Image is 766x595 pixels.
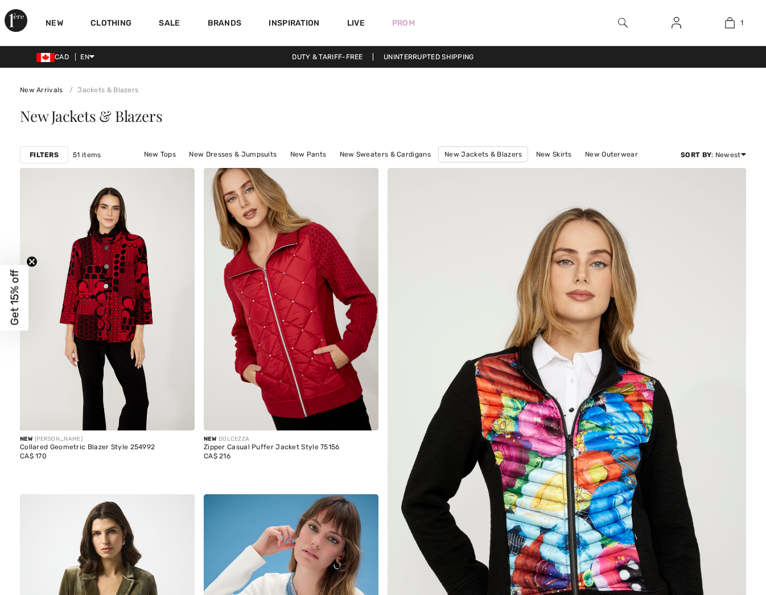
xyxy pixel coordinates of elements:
[204,168,378,430] img: Zipper Casual Puffer Jacket Style 75156. Red
[159,18,180,30] a: Sale
[704,16,756,30] a: 1
[36,53,55,62] img: Canadian Dollar
[80,53,94,61] span: EN
[681,150,746,160] div: : Newest
[204,444,340,452] div: Zipper Casual Puffer Jacket Style 75156
[530,147,578,162] a: New Skirts
[20,168,195,430] img: Collared Geometric Blazer Style 254992. Tomato/black
[204,436,216,442] span: New
[347,17,365,29] a: Live
[65,86,138,94] a: Jackets & Blazers
[392,17,415,29] a: Prom
[672,16,681,30] img: My Info
[20,436,32,442] span: New
[26,256,38,267] button: Close teaser
[30,150,59,160] strong: Filters
[73,150,101,160] span: 51 items
[138,147,182,162] a: New Tops
[618,16,628,30] img: search the website
[681,151,711,159] strong: Sort By
[269,18,319,30] span: Inspiration
[208,18,242,30] a: Brands
[204,452,230,460] span: CA$ 216
[20,86,63,94] a: New Arrivals
[334,147,436,162] a: New Sweaters & Cardigans
[285,147,332,162] a: New Pants
[183,147,282,162] a: New Dresses & Jumpsuits
[5,9,27,32] img: 1ère Avenue
[36,53,73,61] span: CAD
[740,18,743,28] span: 1
[438,146,528,162] a: New Jackets & Blazers
[20,444,155,452] div: Collared Geometric Blazer Style 254992
[579,147,644,162] a: New Outerwear
[20,106,162,126] span: New Jackets & Blazers
[725,16,735,30] img: My Bag
[90,18,131,30] a: Clothing
[204,435,340,444] div: DOLCEZZA
[46,18,63,30] a: New
[662,16,690,30] a: Sign In
[8,270,21,326] span: Get 15% off
[20,452,47,460] span: CA$ 170
[20,435,155,444] div: [PERSON_NAME]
